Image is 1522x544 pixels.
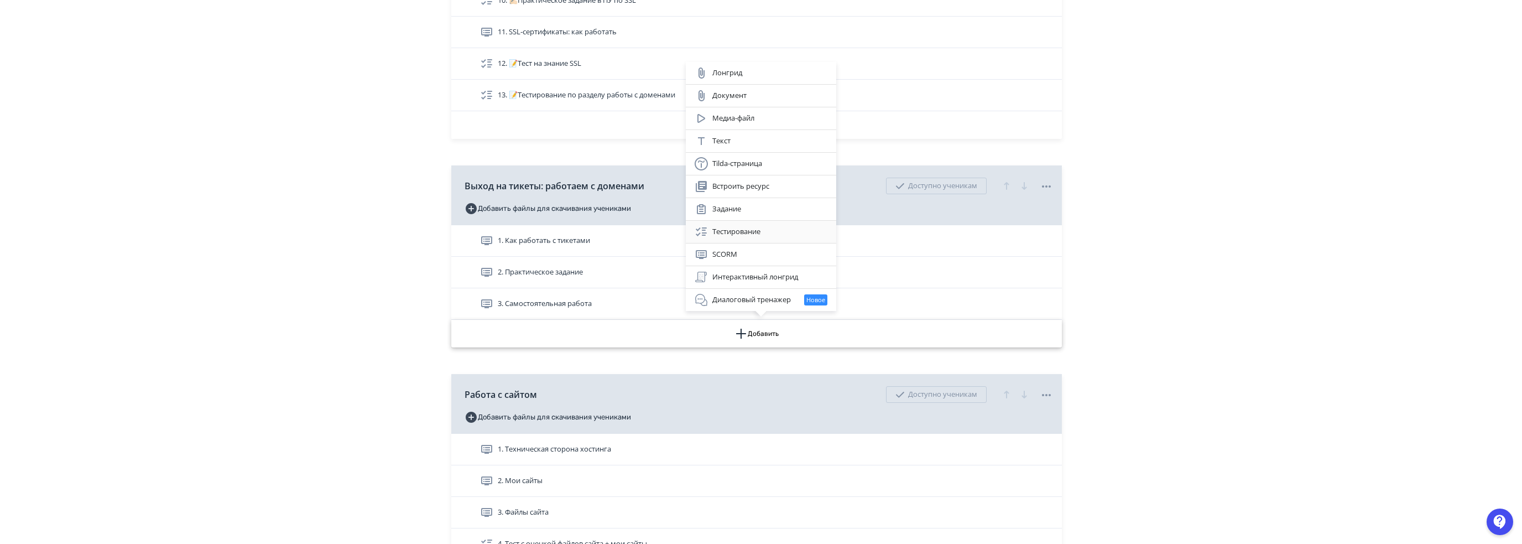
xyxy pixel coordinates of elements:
[695,180,827,193] div: Встроить ресурс
[695,112,827,125] div: Медиа-файл
[695,134,827,148] div: Текст
[695,248,827,261] div: SCORM
[695,203,827,216] div: Задание
[695,89,827,102] div: Документ
[695,225,827,239] div: Тестирование
[695,157,827,170] div: Tilda-страница
[695,66,827,80] div: Лонгрид
[695,293,827,307] div: Диалоговый тренажер
[695,271,827,284] div: Интерактивный лонгрид
[806,296,825,305] span: Новое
